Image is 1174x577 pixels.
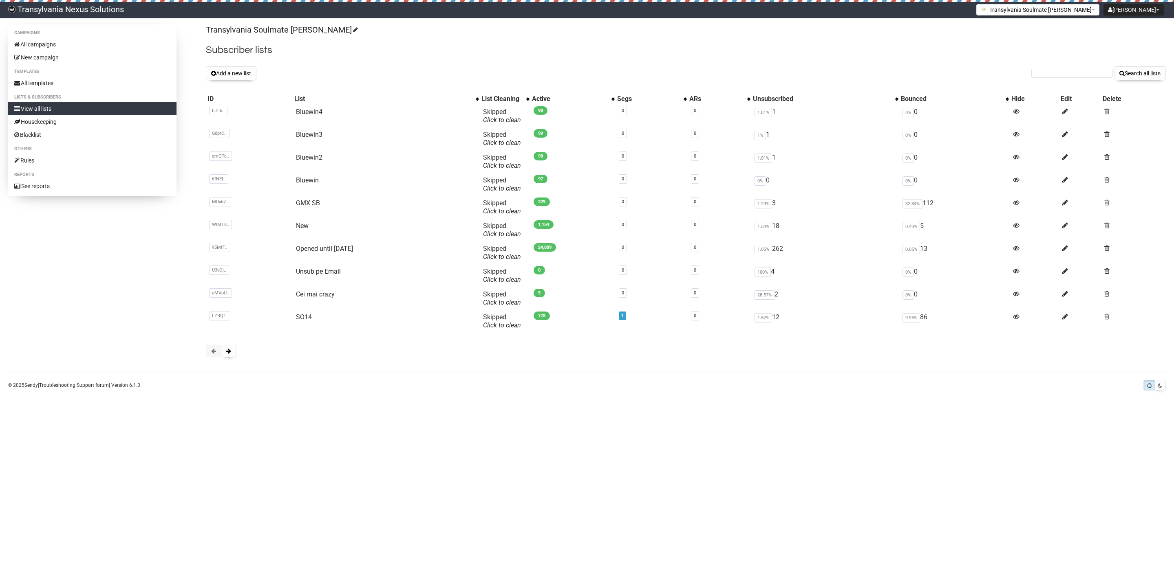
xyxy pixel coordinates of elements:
[483,222,521,238] span: Skipped
[534,220,554,229] span: 1,154
[1101,93,1166,105] th: Delete: No sort applied, sorting is disabled
[903,154,914,163] span: 0%
[755,268,771,277] span: 100%
[1010,93,1059,105] th: Hide: No sort applied, sorting is disabled
[8,67,177,77] li: Templates
[209,106,227,115] span: LirF6..
[751,150,899,173] td: 1
[483,290,521,306] span: Skipped
[622,290,624,296] a: 0
[622,268,624,273] a: 0
[39,382,75,388] a: Troubleshooting
[899,173,1010,196] td: 0
[694,199,696,204] a: 0
[616,93,688,105] th: Segs: No sort applied, activate to apply an ascending sort
[694,245,696,250] a: 0
[8,170,177,180] li: Reports
[755,313,772,323] span: 1.52%
[24,382,38,388] a: Sendy
[694,108,696,113] a: 0
[622,108,624,113] a: 0
[209,243,230,252] span: 95MfT..
[8,128,177,141] a: Blacklist
[296,268,341,275] a: Unsub pe Email
[534,197,550,206] span: 229
[899,105,1010,127] td: 0
[755,154,772,163] span: 1.01%
[622,176,624,182] a: 0
[483,199,521,215] span: Skipped
[8,144,177,154] li: Others
[206,43,1166,57] h2: Subscriber lists
[481,95,522,103] div: List Cleaning
[8,6,15,13] img: 586cc6b7d8bc403f0c61b981d947c989
[755,222,772,231] span: 1.54%
[209,265,229,275] span: U3vOj..
[483,253,521,261] a: Click to clean
[899,241,1010,264] td: 13
[296,313,312,321] a: SO14
[903,290,914,300] span: 0%
[8,92,177,102] li: Lists & subscribers
[534,289,545,297] span: 5
[755,131,766,140] span: 1%
[617,95,680,103] div: Segs
[1114,66,1166,80] button: Search all lists
[483,313,521,329] span: Skipped
[751,287,899,310] td: 2
[206,66,256,80] button: Add a new list
[209,197,231,206] span: MUx67..
[483,139,521,147] a: Click to clean
[296,154,322,161] a: Bluewin2
[755,199,772,208] span: 1.29%
[899,196,1010,219] td: 112
[899,310,1010,333] td: 86
[903,268,914,277] span: 0%
[483,154,521,169] span: Skipped
[755,108,772,117] span: 1.01%
[483,162,521,169] a: Click to clean
[534,106,547,115] span: 98
[534,243,556,252] span: 24,809
[622,154,624,159] a: 0
[1059,93,1101,105] th: Edit: No sort applied, sorting is disabled
[903,199,922,208] span: 32.84%
[903,245,920,254] span: 0.05%
[532,95,607,103] div: Active
[899,219,1010,241] td: 5
[483,276,521,283] a: Click to clean
[903,108,914,117] span: 0%
[534,152,547,160] span: 98
[296,176,319,184] a: Bluewin
[755,245,772,254] span: 1.05%
[903,176,914,186] span: 0%
[903,222,920,231] span: 0.43%
[751,310,899,333] td: 12
[694,154,696,159] a: 0
[751,173,899,196] td: 0
[8,51,177,64] a: New campaign
[751,105,899,127] td: 1
[480,93,530,105] th: List Cleaning: No sort applied, activate to apply an ascending sort
[755,176,766,186] span: 0%
[1011,95,1057,103] div: Hide
[903,131,914,140] span: 0%
[483,268,521,283] span: Skipped
[751,219,899,241] td: 18
[483,131,521,147] span: Skipped
[688,93,751,105] th: ARs: No sort applied, activate to apply an ascending sort
[293,93,480,105] th: List: No sort applied, activate to apply an ascending sort
[622,131,624,136] a: 0
[77,382,109,388] a: Support forum
[694,176,696,182] a: 0
[8,115,177,128] a: Housekeeping
[1061,95,1099,103] div: Edit
[296,131,322,138] a: Bluewin3
[694,268,696,273] a: 0
[751,127,899,150] td: 1
[296,222,309,230] a: New
[899,93,1010,105] th: Bounced: No sort applied, activate to apply an ascending sort
[483,108,521,124] span: Skipped
[622,222,624,227] a: 0
[8,154,177,167] a: Rules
